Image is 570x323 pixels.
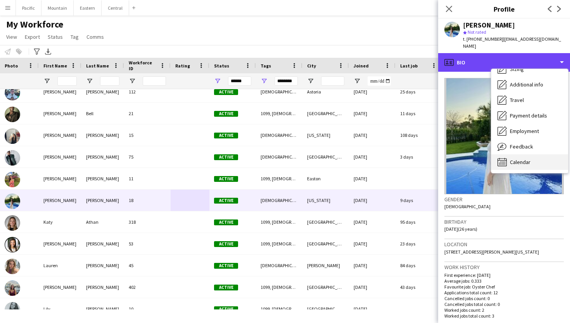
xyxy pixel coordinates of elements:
span: Active [214,198,238,204]
input: Last Name Filter Input [100,76,119,86]
div: [DATE] [349,124,396,146]
div: 15 [124,124,171,146]
div: 43 days [396,276,442,298]
div: 95 days [396,211,442,233]
h3: Gender [444,196,564,203]
p: Cancelled jobs total count: 0 [444,301,564,307]
p: Applications total count: 12 [444,290,564,295]
div: [PERSON_NAME] [39,233,81,254]
button: Open Filter Menu [261,78,268,85]
div: [PERSON_NAME] [39,124,81,146]
button: Open Filter Menu [129,78,136,85]
div: Athan [81,211,124,233]
div: [DATE] [349,298,396,320]
span: First Name [43,63,67,69]
img: Crew avatar or photo [444,78,564,194]
div: 402 [124,276,171,298]
span: [DEMOGRAPHIC_DATA] [444,204,491,209]
p: Cancelled jobs count: 0 [444,295,564,301]
div: 21 [124,103,171,124]
img: Katie Bishop [5,193,20,209]
span: Payment details [510,112,547,119]
div: [DATE] [349,168,396,189]
span: Workforce ID [129,60,157,71]
span: | [EMAIL_ADDRESS][DOMAIN_NAME] [463,36,561,49]
div: [DATE] [349,190,396,211]
div: [PERSON_NAME] [39,168,81,189]
img: Johnatthan Hurtado Moreno [5,150,20,166]
span: Feedback [510,143,533,150]
input: Joined Filter Input [368,76,391,86]
img: joelle kaplan [5,128,20,144]
button: Open Filter Menu [214,78,221,85]
span: Tag [71,33,79,40]
div: [PERSON_NAME] [81,255,124,276]
span: Photo [5,63,18,69]
span: Calendar [510,159,530,166]
img: Katy Athan [5,215,20,231]
div: [PERSON_NAME] [39,146,81,168]
span: Active [214,285,238,290]
div: 11 [124,168,171,189]
span: Active [214,241,238,247]
span: t. [PHONE_NUMBER] [463,36,503,42]
div: Employment [491,123,568,139]
button: Open Filter Menu [86,78,93,85]
div: 11 days [396,103,442,124]
div: 108 days [396,124,442,146]
div: [DEMOGRAPHIC_DATA], [US_STATE], Northeast, W2 [256,81,302,102]
div: [GEOGRAPHIC_DATA] [302,103,349,124]
a: Export [22,32,43,42]
div: [PERSON_NAME] [81,276,124,298]
div: [US_STATE] [302,124,349,146]
div: 1099, [DEMOGRAPHIC_DATA], [US_STATE], Northeast [256,233,302,254]
span: Comms [86,33,104,40]
span: Last Name [86,63,109,69]
input: First Name Filter Input [57,76,77,86]
div: [PERSON_NAME] [81,168,124,189]
div: [PERSON_NAME] [39,190,81,211]
span: [DATE] (26 years) [444,226,477,232]
div: [GEOGRAPHIC_DATA] [302,146,349,168]
button: Central [102,0,129,16]
img: Julia Hartmann [5,172,20,187]
div: 9 days [396,190,442,211]
div: [DATE] [349,146,396,168]
div: Easton [302,168,349,189]
div: Sizing [491,61,568,77]
div: Additional info [491,77,568,92]
input: Workforce ID Filter Input [143,76,166,86]
div: [PERSON_NAME] [81,190,124,211]
div: 3 days [396,146,442,168]
img: Lauren Utke [5,259,20,274]
div: [GEOGRAPHIC_DATA] [302,276,349,298]
button: Mountain [41,0,74,16]
div: [PERSON_NAME] [81,146,124,168]
div: [PERSON_NAME] [463,22,515,29]
span: Active [214,176,238,182]
div: [DEMOGRAPHIC_DATA], [US_STATE], Northeast, W2 [256,255,302,276]
span: Sizing [510,66,524,73]
div: [PERSON_NAME] [39,276,81,298]
div: Bell [81,103,124,124]
div: Calendar [491,154,568,170]
span: Active [214,306,238,312]
span: Travel [510,97,524,104]
div: [PERSON_NAME] [81,298,124,320]
div: 45 [124,255,171,276]
div: 1099, [DEMOGRAPHIC_DATA], [US_STATE], Northeast [256,276,302,298]
div: [GEOGRAPHIC_DATA] [302,298,349,320]
span: Active [214,133,238,138]
div: [PERSON_NAME] [39,103,81,124]
div: Astoria [302,81,349,102]
span: Employment [510,128,539,135]
span: Status [48,33,63,40]
button: Pacific [16,0,41,16]
span: [STREET_ADDRESS][PERSON_NAME][US_STATE] [444,249,539,255]
div: [DATE] [349,255,396,276]
app-action-btn: Advanced filters [32,47,41,56]
div: [PERSON_NAME] [81,124,124,146]
div: Feedback [491,139,568,154]
div: [GEOGRAPHIC_DATA] [302,211,349,233]
div: 84 days [396,255,442,276]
